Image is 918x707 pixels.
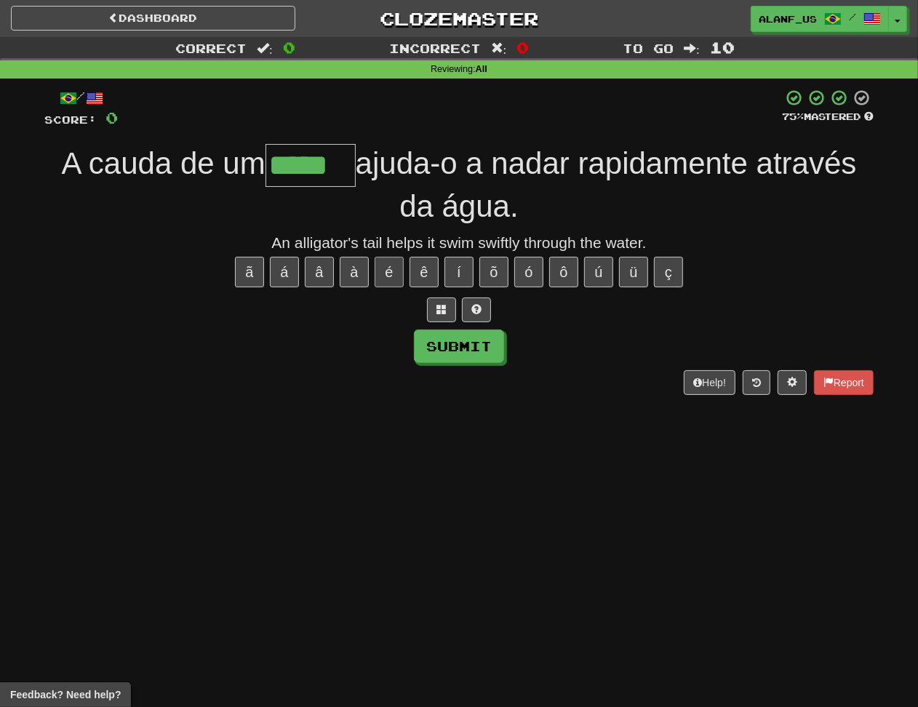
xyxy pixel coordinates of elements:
button: í [444,257,474,287]
button: ç [654,257,683,287]
div: An alligator's tail helps it swim swiftly through the water. [44,232,874,254]
button: ü [619,257,648,287]
button: à [340,257,369,287]
button: Help! [684,370,735,395]
span: ajuda-o a nadar rapidamente através da água. [356,146,857,223]
span: 0 [105,108,118,127]
button: ú [584,257,613,287]
span: A cauda de um [62,146,266,180]
span: 75 % [782,111,804,122]
div: / [44,89,118,107]
span: alanf_us [759,12,817,25]
span: Open feedback widget [10,687,121,702]
button: á [270,257,299,287]
div: Mastered [782,111,874,124]
button: Round history (alt+y) [743,370,770,395]
button: ê [410,257,439,287]
span: 0 [516,39,529,56]
span: : [684,42,700,55]
button: â [305,257,334,287]
span: To go [623,41,674,55]
span: : [257,42,273,55]
span: Incorrect [389,41,481,55]
button: é [375,257,404,287]
span: Correct [175,41,247,55]
span: 10 [710,39,735,56]
button: ô [549,257,578,287]
a: Clozemaster [317,6,602,31]
strong: All [476,64,487,74]
a: Dashboard [11,6,295,31]
span: / [849,12,856,22]
button: Report [814,370,874,395]
button: Single letter hint - you only get 1 per sentence and score half the points! alt+h [462,297,491,322]
button: ã [235,257,264,287]
span: 0 [283,39,295,56]
a: alanf_us / [751,6,889,32]
span: Score: [44,113,97,126]
button: õ [479,257,508,287]
button: ó [514,257,543,287]
button: Switch sentence to multiple choice alt+p [427,297,456,322]
span: : [491,42,507,55]
button: Submit [414,329,504,363]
